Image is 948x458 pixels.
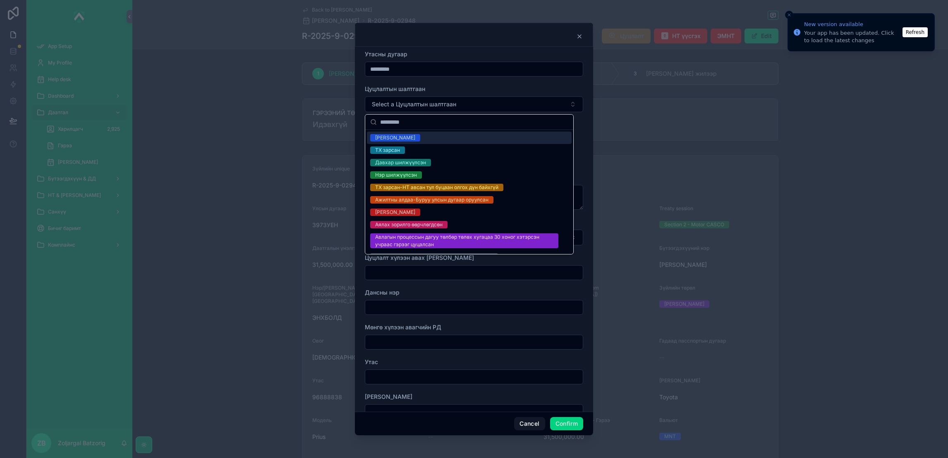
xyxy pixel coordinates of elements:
button: Cancel [514,417,545,430]
button: Confirm [550,417,583,430]
div: ТХ зарсан-НТ авсан тул буцаан олгох дүн байхгүй [375,184,498,191]
button: Refresh [903,27,928,37]
span: Цуцлалт хүлээн авах [PERSON_NAME] [365,254,474,261]
span: Select a Цуцлалтын шалтгаан [372,100,456,108]
span: Утас [365,358,378,365]
div: [PERSON_NAME] [375,209,415,216]
span: Мөнгө хүлээн авагчийн РД [365,324,441,331]
div: Ажилтны алдааны улмаас гэрээ буруу хийгдсэн [375,253,493,261]
div: [PERSON_NAME] [375,134,415,141]
div: Suggestions [365,130,573,254]
div: Нэр шилжүүлсэн [375,171,417,179]
span: Утасны дугаар [365,50,407,58]
div: Your app has been updated. Click to load the latest changes [804,29,900,44]
button: Select Button [365,96,583,112]
span: Дансны нэр [365,289,400,296]
button: Close toast [785,11,793,19]
div: ТХ зарсан [375,146,400,154]
div: Аялах зорилго өөрчлөгдсөн [375,221,443,228]
span: [PERSON_NAME] [365,393,412,400]
div: Ажилтны алдаа-Буруу улсын дугаар оруулсан [375,196,488,204]
div: New version available [804,20,900,29]
div: Давхар шилжүүлсэн [375,159,426,166]
div: Авлагын процессын дагуу төлбөр төлөх хугацаа 30 хоног хэтэрсэн учраас гэрээг цуцалсан [375,233,553,248]
span: Цуцлалтын шалтгаан [365,85,425,92]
